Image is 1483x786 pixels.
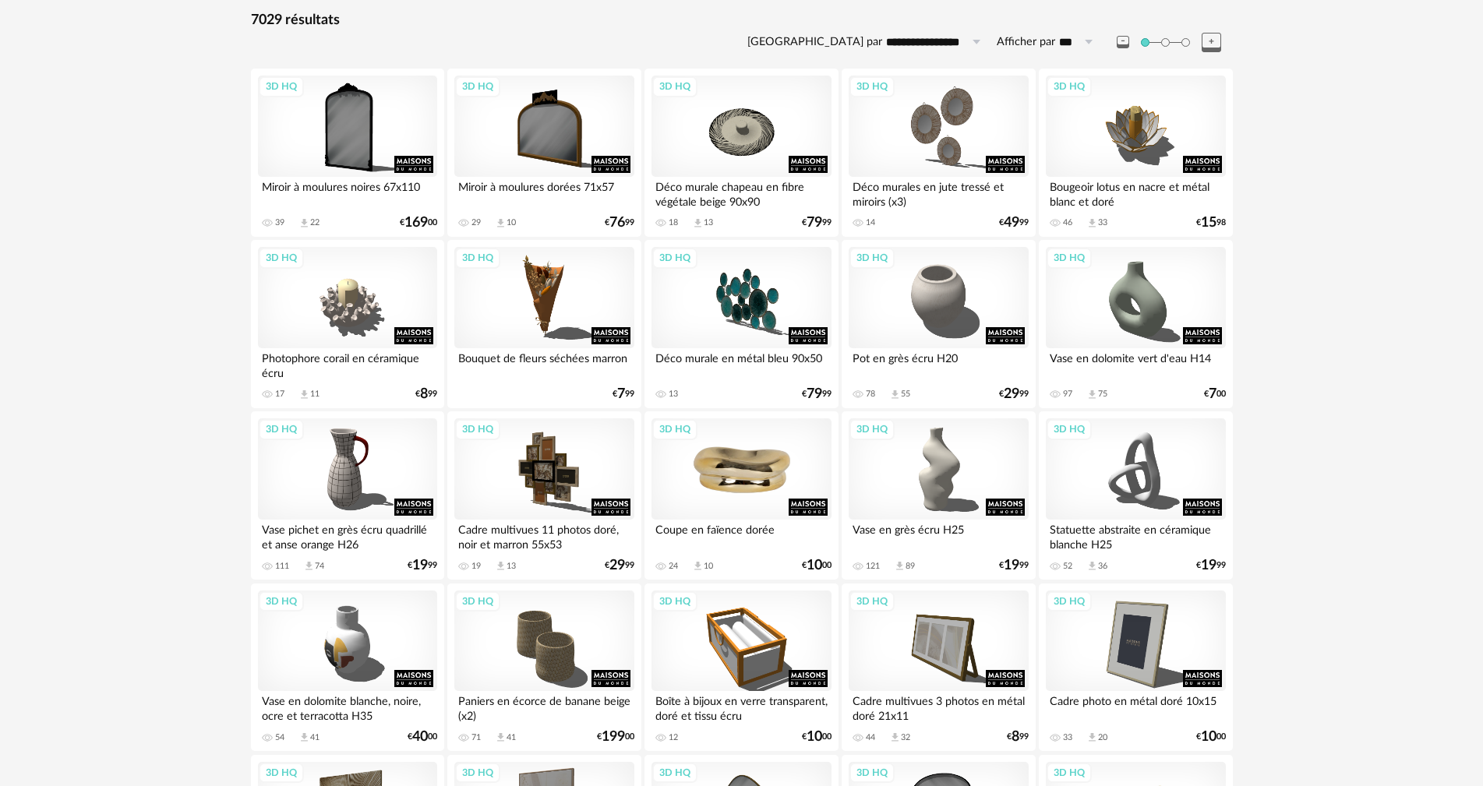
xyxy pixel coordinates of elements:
[507,561,516,572] div: 13
[669,561,678,572] div: 24
[802,560,832,571] div: € 00
[644,69,838,237] a: 3D HQ Déco murale chapeau en fibre végétale beige 90x90 18 Download icon 13 €7999
[651,520,831,551] div: Coupe en faïence dorée
[251,411,444,580] a: 3D HQ Vase pichet en grès écru quadrillé et anse orange H26 111 Download icon 74 €1999
[412,560,428,571] span: 19
[258,348,437,379] div: Photophore corail en céramique écru
[400,217,437,228] div: € 00
[807,217,822,228] span: 79
[1209,389,1216,400] span: 7
[1201,217,1216,228] span: 15
[889,389,901,400] span: Download icon
[849,248,895,268] div: 3D HQ
[1086,560,1098,572] span: Download icon
[275,732,284,743] div: 54
[495,217,507,229] span: Download icon
[412,731,428,742] span: 40
[906,561,915,572] div: 89
[1004,217,1019,228] span: 49
[298,389,310,400] span: Download icon
[471,732,481,743] div: 71
[447,69,641,237] a: 3D HQ Miroir à moulures dorées 71x57 29 Download icon 10 €7699
[259,76,304,97] div: 3D HQ
[866,561,880,572] div: 121
[802,217,832,228] div: € 99
[651,177,831,208] div: Déco murale chapeau en fibre végétale beige 90x90
[1098,561,1107,572] div: 36
[704,561,713,572] div: 10
[901,732,910,743] div: 32
[1039,411,1232,580] a: 3D HQ Statuette abstraite en céramique blanche H25 52 Download icon 36 €1999
[1196,731,1226,742] div: € 00
[651,691,831,722] div: Boîte à bijoux en verre transparent, doré et tissu écru
[1047,248,1092,268] div: 3D HQ
[1196,217,1226,228] div: € 98
[315,561,324,572] div: 74
[999,560,1029,571] div: € 99
[605,560,634,571] div: € 99
[455,763,500,783] div: 3D HQ
[454,177,634,208] div: Miroir à moulures dorées 71x57
[692,217,704,229] span: Download icon
[1047,419,1092,439] div: 3D HQ
[1047,76,1092,97] div: 3D HQ
[842,240,1035,408] a: 3D HQ Pot en grès écru H20 78 Download icon 55 €2999
[652,248,697,268] div: 3D HQ
[842,583,1035,752] a: 3D HQ Cadre multivues 3 photos en métal doré 21x11 44 Download icon 32 €899
[1086,217,1098,229] span: Download icon
[842,411,1035,580] a: 3D HQ Vase en grès écru H25 121 Download icon 89 €1999
[455,76,500,97] div: 3D HQ
[310,732,320,743] div: 41
[644,411,838,580] a: 3D HQ Coupe en faïence dorée 24 Download icon 10 €1000
[310,389,320,400] div: 11
[807,731,822,742] span: 10
[420,389,428,400] span: 8
[447,411,641,580] a: 3D HQ Cadre multivues 11 photos doré, noir et marron 55x53 19 Download icon 13 €2999
[866,732,875,743] div: 44
[617,389,625,400] span: 7
[652,591,697,612] div: 3D HQ
[1098,732,1107,743] div: 20
[454,691,634,722] div: Paniers en écorce de banane beige (x2)
[1201,560,1216,571] span: 19
[999,217,1029,228] div: € 99
[275,217,284,228] div: 39
[652,419,697,439] div: 3D HQ
[258,520,437,551] div: Vase pichet en grès écru quadrillé et anse orange H26
[669,217,678,228] div: 18
[1196,560,1226,571] div: € 99
[251,69,444,237] a: 3D HQ Miroir à moulures noires 67x110 39 Download icon 22 €16900
[404,217,428,228] span: 169
[408,731,437,742] div: € 00
[747,35,882,50] label: [GEOGRAPHIC_DATA] par
[609,217,625,228] span: 76
[1098,389,1107,400] div: 75
[1039,69,1232,237] a: 3D HQ Bougeoir lotus en nacre et métal blanc et doré 46 Download icon 33 €1598
[651,348,831,379] div: Déco murale en métal bleu 90x50
[471,217,481,228] div: 29
[889,731,901,743] span: Download icon
[849,763,895,783] div: 3D HQ
[1047,763,1092,783] div: 3D HQ
[495,560,507,572] span: Download icon
[1039,240,1232,408] a: 3D HQ Vase en dolomite vert d'eau H14 97 Download icon 75 €700
[1046,520,1225,551] div: Statuette abstraite en céramique blanche H25
[275,389,284,400] div: 17
[997,35,1055,50] label: Afficher par
[258,177,437,208] div: Miroir à moulures noires 67x110
[602,731,625,742] span: 199
[258,691,437,722] div: Vase en dolomite blanche, noire, ocre et terracotta H35
[298,217,310,229] span: Download icon
[644,240,838,408] a: 3D HQ Déco murale en métal bleu 90x50 13 €7999
[901,389,910,400] div: 55
[652,763,697,783] div: 3D HQ
[1086,731,1098,743] span: Download icon
[609,560,625,571] span: 29
[455,248,500,268] div: 3D HQ
[807,389,822,400] span: 79
[802,389,832,400] div: € 99
[849,520,1028,551] div: Vase en grès écru H25
[866,389,875,400] div: 78
[275,561,289,572] div: 111
[849,76,895,97] div: 3D HQ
